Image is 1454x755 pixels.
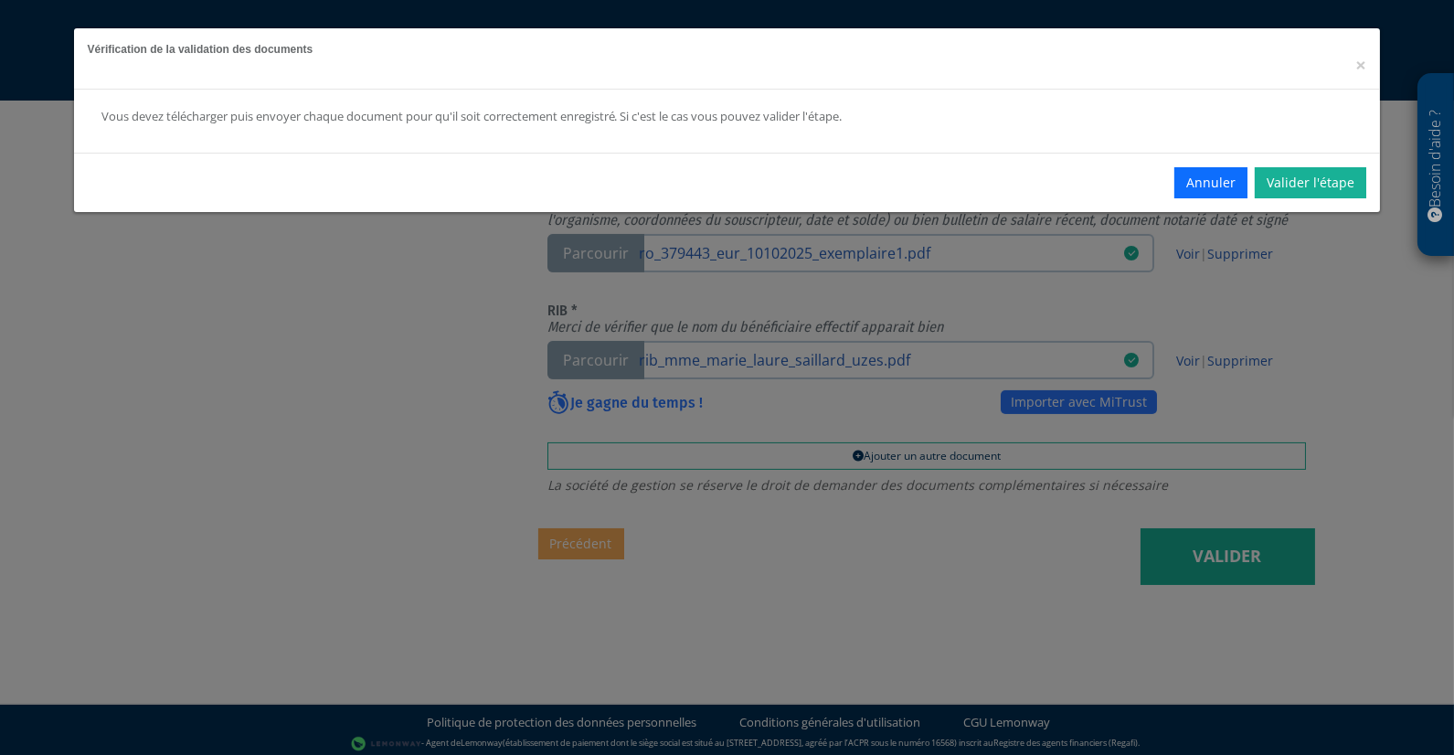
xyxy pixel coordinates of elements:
div: Vous devez télécharger puis envoyer chaque document pour qu'il soit correctement enregistré. Si c... [101,108,1103,125]
button: Close [1355,56,1366,75]
span: × [1355,52,1366,78]
a: Valider l'étape [1255,167,1366,198]
p: Besoin d'aide ? [1426,83,1447,248]
button: Annuler [1174,167,1247,198]
h5: Vérification de la validation des documents [88,42,1367,58]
